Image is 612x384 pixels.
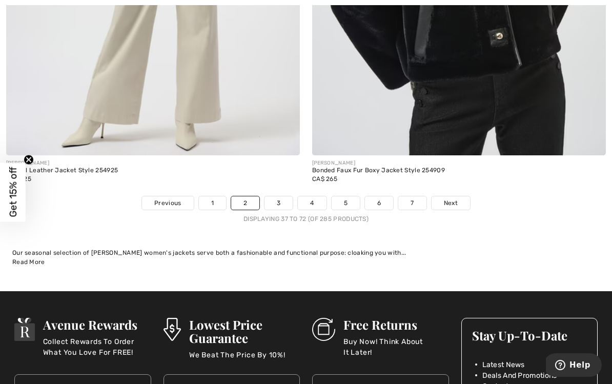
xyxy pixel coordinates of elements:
span: Latest News [482,359,525,370]
div: Formal Leather Jacket Style 254925 [6,167,300,174]
span: Previous [154,198,181,208]
a: 1 [199,196,226,210]
iframe: Opens a widget where you can find more information [546,353,602,379]
h3: Lowest Price Guarantee [189,318,300,345]
a: 5 [332,196,360,210]
a: 6 [365,196,393,210]
img: Free Returns [312,318,335,341]
span: Read More [12,258,45,266]
h3: Stay Up-To-Date [472,329,587,342]
a: 3 [264,196,293,210]
img: Avenue Rewards [14,318,35,341]
a: Next [432,196,470,210]
span: CA$ 265 [312,175,337,183]
a: Previous [142,196,193,210]
div: Bonded Faux Fur Boxy Jacket Style 254909 [312,167,606,174]
a: 4 [298,196,326,210]
span: Deals And Promotions [482,370,557,381]
span: Get 15% off [7,167,19,217]
div: [PERSON_NAME] [312,159,606,167]
button: Close teaser [24,154,34,165]
div: Our seasonal selection of [PERSON_NAME] women's jackets serve both a fashionable and functional p... [12,248,600,257]
span: Next [444,198,458,208]
p: Buy Now! Think About It Later! [343,336,449,357]
h3: Avenue Rewards [43,318,151,331]
div: [PERSON_NAME] [6,159,300,167]
p: We Beat The Price By 10%! [189,350,300,370]
a: 7 [398,196,426,210]
h3: Free Returns [343,318,449,331]
a: 2 [231,196,259,210]
p: Collect Rewards To Order What You Love For FREE! [43,336,151,357]
img: Lowest Price Guarantee [164,318,181,341]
